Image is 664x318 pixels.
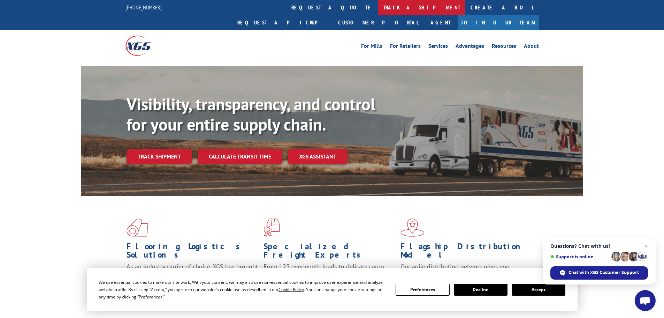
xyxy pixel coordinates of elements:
a: Resources [492,43,516,51]
div: We use essential cookies to make our site work. With your consent, we may also use non-essential ... [99,279,387,301]
a: Services [428,43,448,51]
button: Accept [512,284,565,296]
a: Open chat [635,290,656,311]
img: xgs-icon-focused-on-flooring-red [264,219,280,237]
h1: Flooring Logistics Solutions [127,242,258,262]
a: Join Our Team [458,15,539,30]
a: [PHONE_NUMBER] [125,4,162,11]
a: Calculate transit time [198,149,282,164]
img: xgs-icon-flagship-distribution-model-red [400,219,425,237]
span: As an industry carrier of choice, XGS has brought innovation and dedication to flooring logistics... [127,262,258,287]
a: For Retailers [390,43,421,51]
img: xgs-icon-total-supply-chain-intelligence-red [127,219,148,237]
a: Advantages [456,43,484,51]
button: Preferences [396,284,449,296]
button: Decline [454,284,507,296]
span: Questions? Chat with us! [550,243,648,249]
b: Visibility, transparency, and control for your entire supply chain. [127,93,375,135]
p: From 123 overlength loads to delicate cargo, our experienced staff knows the best way to move you... [264,262,395,294]
span: Preferences [139,294,162,300]
a: Request a pickup [232,15,333,30]
span: Chat with XGS Customer Support [550,266,648,280]
span: Support is online [550,254,609,259]
h1: Specialized Freight Experts [264,242,395,262]
span: Our agile distribution network gives you nationwide inventory management on demand. [400,262,529,279]
a: About [524,43,539,51]
a: For Mills [361,43,382,51]
a: Customer Portal [333,15,423,30]
a: XGS ASSISTANT [288,149,348,164]
div: Cookie Consent Prompt [87,268,578,311]
a: Agent [423,15,458,30]
span: Cookie Policy [278,287,304,293]
h1: Flagship Distribution Model [400,242,532,262]
a: Track shipment [127,149,192,164]
span: Chat with XGS Customer Support [568,269,639,276]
